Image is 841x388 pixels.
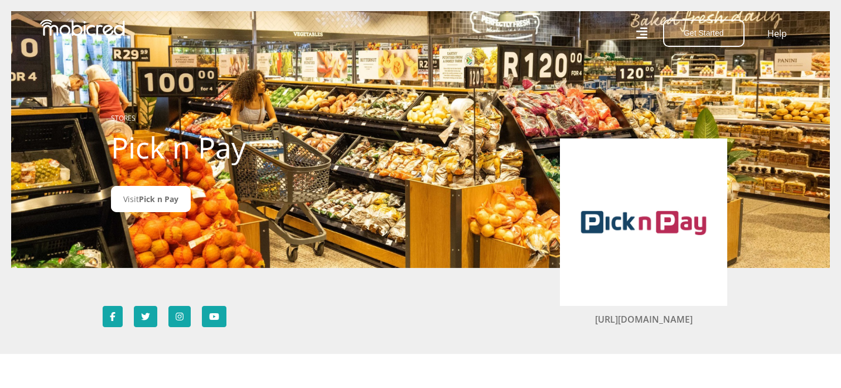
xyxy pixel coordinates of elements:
[577,155,710,289] img: Pick n Pay
[595,313,693,325] a: [URL][DOMAIN_NAME]
[134,306,157,327] a: Follow Pick n Pay on Twitter
[168,306,191,327] a: Follow Pick n Pay on Instagram
[111,113,136,123] a: STORES
[111,186,191,212] a: VisitPick n Pay
[139,194,178,204] span: Pick n Pay
[103,306,123,327] a: Follow Pick n Pay on Facebook
[40,20,125,36] img: Mobicred
[202,306,226,327] a: Subscribe to Pick n Pay on YouTube
[111,130,359,165] h1: Pick n Pay
[767,26,787,41] a: Help
[663,20,745,47] button: Get Started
